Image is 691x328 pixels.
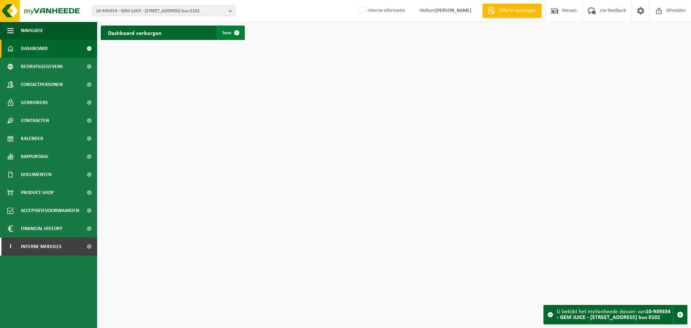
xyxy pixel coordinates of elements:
[21,184,54,202] span: Product Shop
[7,238,14,256] span: I
[21,148,49,166] span: Rapportage
[482,4,542,18] a: Offerte aanvragen
[21,238,62,256] span: Interne modules
[21,130,43,148] span: Kalender
[216,26,244,40] a: Toon
[497,7,538,14] span: Offerte aanvragen
[557,309,670,320] strong: 10-939354 - GEM JUICE - [STREET_ADDRESS] bus 0102
[435,8,471,13] strong: [PERSON_NAME]
[357,5,405,16] label: Interne informatie
[21,220,62,238] span: Financial History
[101,26,169,40] h2: Dashboard verborgen
[21,166,51,184] span: Documenten
[21,22,43,40] span: Navigatie
[21,112,49,130] span: Contracten
[21,58,63,76] span: Bedrijfsgegevens
[96,6,226,17] span: 10-939354 - GEM JUICE - [STREET_ADDRESS] bus 0102
[21,76,63,94] span: Contactpersonen
[21,94,48,112] span: Gebruikers
[557,305,673,324] div: U bekijkt het myVanheede dossier van
[21,40,48,58] span: Dashboard
[222,31,231,35] span: Toon
[21,202,79,220] span: Acceptatievoorwaarden
[92,5,236,16] button: 10-939354 - GEM JUICE - [STREET_ADDRESS] bus 0102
